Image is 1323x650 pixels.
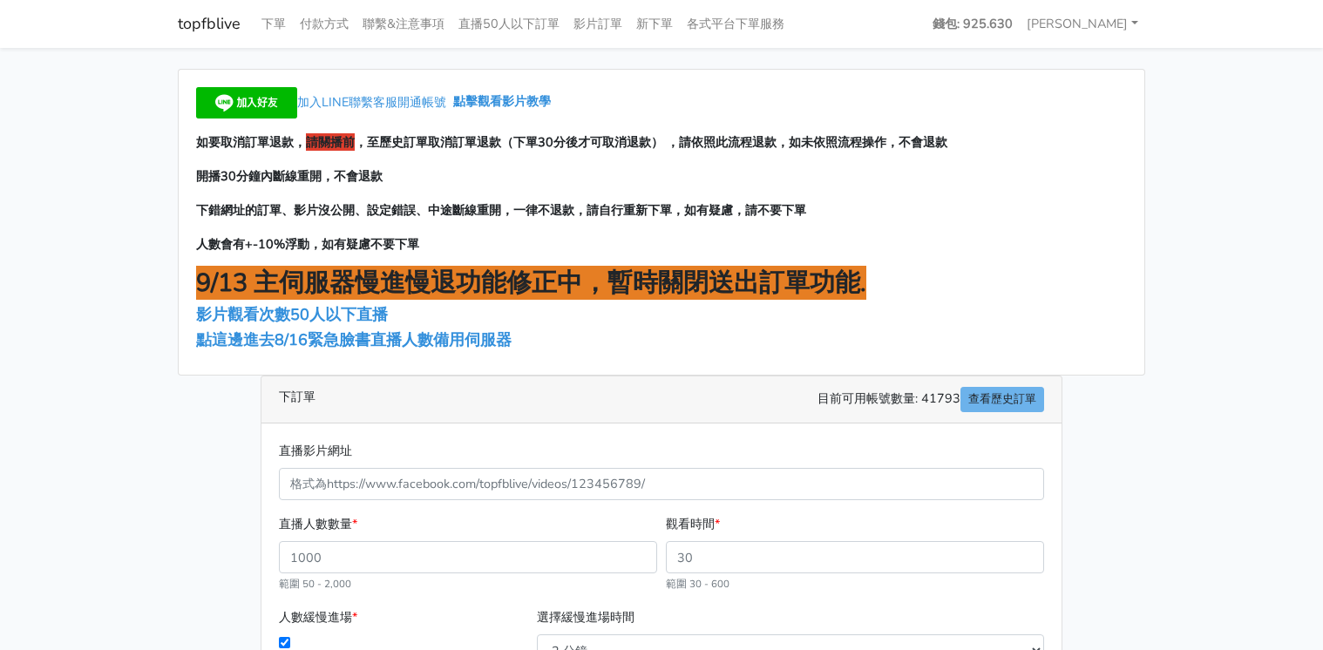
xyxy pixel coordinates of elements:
[254,7,293,41] a: 下單
[1020,7,1145,41] a: [PERSON_NAME]
[196,93,453,111] a: 加入LINE聯繫客服開通帳號
[666,577,729,591] small: 範圍 30 - 600
[196,266,866,300] span: 9/13 主伺服器慢進慢退功能修正中，暫時關閉送出訂單功能.
[279,577,351,591] small: 範圍 50 - 2,000
[818,387,1044,412] span: 目前可用帳號數量: 41793
[926,7,1020,41] a: 錢包: 925.630
[279,541,657,573] input: 1000
[306,133,355,151] span: 請關播前
[290,304,392,325] a: 50人以下直播
[279,607,357,627] label: 人數緩慢進場
[933,15,1013,32] strong: 錢包: 925.630
[290,304,388,325] span: 50人以下直播
[279,514,357,534] label: 直播人數數量
[453,93,551,111] a: 點擊觀看影片教學
[196,304,290,325] a: 影片觀看次數
[196,167,383,185] span: 開播30分鐘內斷線重開，不會退款
[629,7,680,41] a: 新下單
[196,235,419,253] span: 人數會有+-10%浮動，如有疑慮不要下單
[196,329,512,350] a: 點這邊進去8/16緊急臉書直播人數備用伺服器
[261,376,1062,423] div: 下訂單
[537,607,634,627] label: 選擇緩慢進場時間
[355,133,947,151] span: ，至歷史訂單取消訂單退款（下單30分後才可取消退款） ，請依照此流程退款，如未依照流程操作，不會退款
[666,541,1044,573] input: 30
[666,514,720,534] label: 觀看時間
[293,7,356,41] a: 付款方式
[451,7,567,41] a: 直播50人以下訂單
[567,7,629,41] a: 影片訂單
[279,441,352,461] label: 直播影片網址
[196,133,306,151] span: 如要取消訂單退款，
[196,201,806,219] span: 下錯網址的訂單、影片沒公開、設定錯誤、中途斷線重開，一律不退款，請自行重新下單，如有疑慮，請不要下單
[680,7,791,41] a: 各式平台下單服務
[279,468,1044,500] input: 格式為https://www.facebook.com/topfblive/videos/123456789/
[297,93,446,111] span: 加入LINE聯繫客服開通帳號
[960,387,1044,412] a: 查看歷史訂單
[196,87,297,118] img: 加入好友
[178,7,241,41] a: topfblive
[356,7,451,41] a: 聯繫&注意事項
